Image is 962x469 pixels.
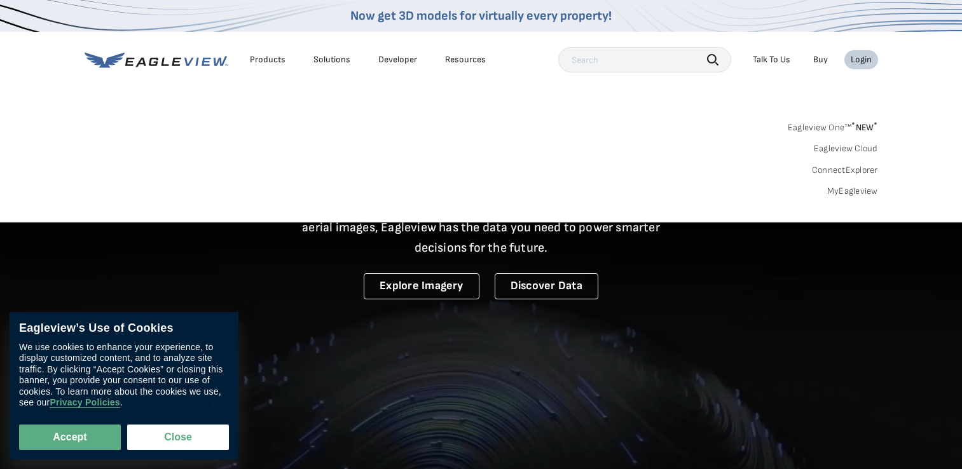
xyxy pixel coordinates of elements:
[814,143,878,154] a: Eagleview Cloud
[19,425,121,450] button: Accept
[813,54,828,65] a: Buy
[827,186,878,197] a: MyEagleview
[19,322,229,336] div: Eagleview’s Use of Cookies
[753,54,790,65] div: Talk To Us
[350,8,612,24] a: Now get 3D models for virtually every property!
[19,342,229,409] div: We use cookies to enhance your experience, to display customized content, and to analyze site tra...
[364,273,479,299] a: Explore Imagery
[558,47,731,72] input: Search
[851,122,877,133] span: NEW
[495,273,598,299] a: Discover Data
[812,165,878,176] a: ConnectExplorer
[445,54,486,65] div: Resources
[313,54,350,65] div: Solutions
[127,425,229,450] button: Close
[851,54,872,65] div: Login
[287,197,676,258] p: A new era starts here. Built on more than 3.5 billion high-resolution aerial images, Eagleview ha...
[250,54,285,65] div: Products
[788,118,878,133] a: Eagleview One™*NEW*
[378,54,417,65] a: Developer
[50,398,120,409] a: Privacy Policies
